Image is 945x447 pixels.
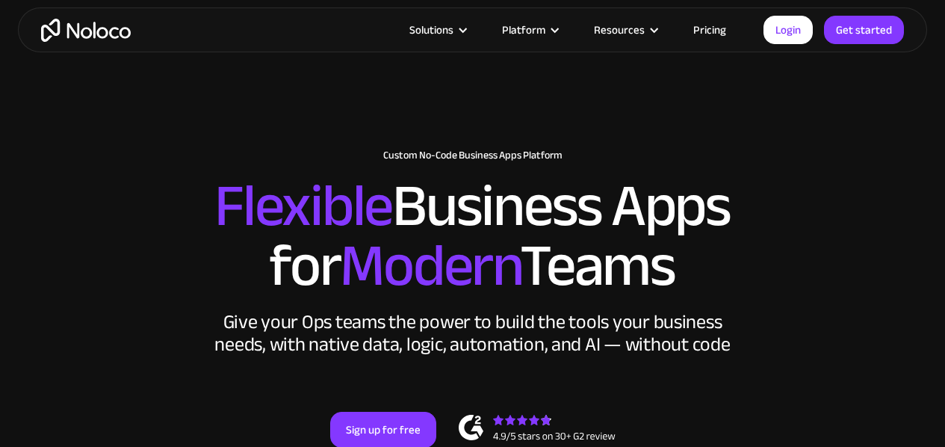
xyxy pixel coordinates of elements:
[41,19,131,42] a: home
[340,210,520,321] span: Modern
[409,20,453,40] div: Solutions
[483,20,575,40] div: Platform
[15,149,930,161] h1: Custom No-Code Business Apps Platform
[824,16,904,44] a: Get started
[15,176,930,296] h2: Business Apps for Teams
[391,20,483,40] div: Solutions
[594,20,645,40] div: Resources
[502,20,545,40] div: Platform
[763,16,813,44] a: Login
[211,311,734,356] div: Give your Ops teams the power to build the tools your business needs, with native data, logic, au...
[575,20,675,40] div: Resources
[214,150,392,262] span: Flexible
[675,20,745,40] a: Pricing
